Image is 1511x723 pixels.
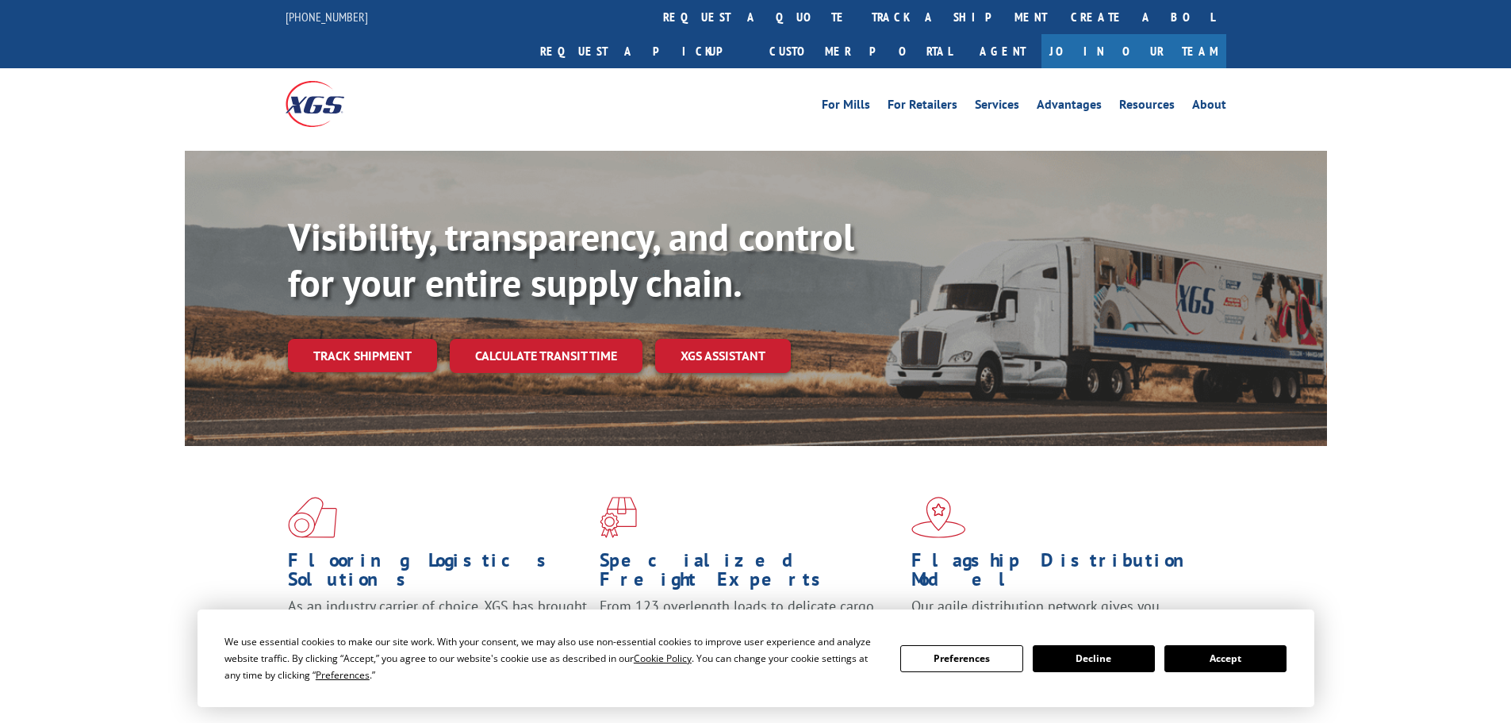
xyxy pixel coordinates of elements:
[1119,98,1175,116] a: Resources
[600,497,637,538] img: xgs-icon-focused-on-flooring-red
[822,98,870,116] a: For Mills
[1037,98,1102,116] a: Advantages
[600,551,899,597] h1: Specialized Freight Experts
[316,668,370,682] span: Preferences
[634,652,692,665] span: Cookie Policy
[288,212,854,307] b: Visibility, transparency, and control for your entire supply chain.
[198,610,1314,707] div: Cookie Consent Prompt
[911,497,966,538] img: xgs-icon-flagship-distribution-model-red
[600,597,899,667] p: From 123 overlength loads to delicate cargo, our experienced staff knows the best way to move you...
[757,34,964,68] a: Customer Portal
[288,497,337,538] img: xgs-icon-total-supply-chain-intelligence-red
[911,597,1203,634] span: Our agile distribution network gives you nationwide inventory management on demand.
[1164,645,1287,672] button: Accept
[888,98,957,116] a: For Retailers
[288,339,437,372] a: Track shipment
[450,339,642,373] a: Calculate transit time
[900,645,1022,672] button: Preferences
[964,34,1041,68] a: Agent
[286,9,368,25] a: [PHONE_NUMBER]
[224,633,881,683] div: We use essential cookies to make our site work. With your consent, we may also use non-essential ...
[288,551,588,597] h1: Flooring Logistics Solutions
[288,597,587,653] span: As an industry carrier of choice, XGS has brought innovation and dedication to flooring logistics...
[1041,34,1226,68] a: Join Our Team
[975,98,1019,116] a: Services
[528,34,757,68] a: Request a pickup
[911,551,1211,597] h1: Flagship Distribution Model
[655,339,791,373] a: XGS ASSISTANT
[1192,98,1226,116] a: About
[1033,645,1155,672] button: Decline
